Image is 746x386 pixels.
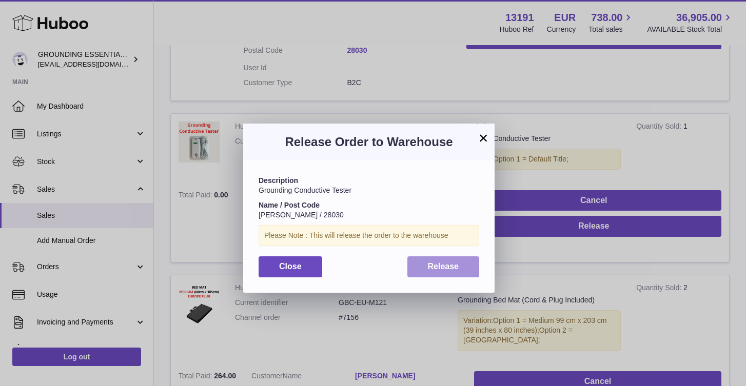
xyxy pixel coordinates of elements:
button: Close [259,256,322,277]
h3: Release Order to Warehouse [259,134,479,150]
span: Grounding Conductive Tester [259,186,351,194]
div: Please Note : This will release the order to the warehouse [259,225,479,246]
span: Close [279,262,302,271]
span: [PERSON_NAME] / 28030 [259,211,344,219]
strong: Name / Post Code [259,201,320,209]
button: Release [407,256,480,277]
span: Release [428,262,459,271]
strong: Description [259,176,298,185]
button: × [477,132,489,144]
